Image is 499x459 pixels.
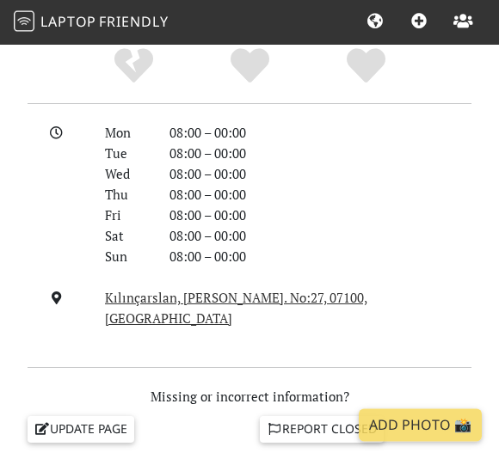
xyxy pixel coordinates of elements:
[95,247,159,267] div: Sun
[192,47,308,86] div: Yes
[159,205,482,226] div: 08:00 – 00:00
[159,185,482,205] div: 08:00 – 00:00
[159,164,482,185] div: 08:00 – 00:00
[95,123,159,144] div: Mon
[95,164,159,185] div: Wed
[76,47,192,86] div: No
[95,205,159,226] div: Fri
[308,47,424,86] div: Definitely!
[159,123,482,144] div: 08:00 – 00:00
[95,185,159,205] div: Thu
[159,226,482,247] div: 08:00 – 00:00
[159,144,482,164] div: 08:00 – 00:00
[40,12,96,31] span: Laptop
[14,11,34,32] img: LaptopFriendly
[105,290,367,327] a: Kılınçarslan, [PERSON_NAME]. No:27, 07100, [GEOGRAPHIC_DATA]
[159,247,482,267] div: 08:00 – 00:00
[95,226,159,247] div: Sat
[99,12,168,31] span: Friendly
[95,144,159,164] div: Tue
[14,8,169,38] a: LaptopFriendly LaptopFriendly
